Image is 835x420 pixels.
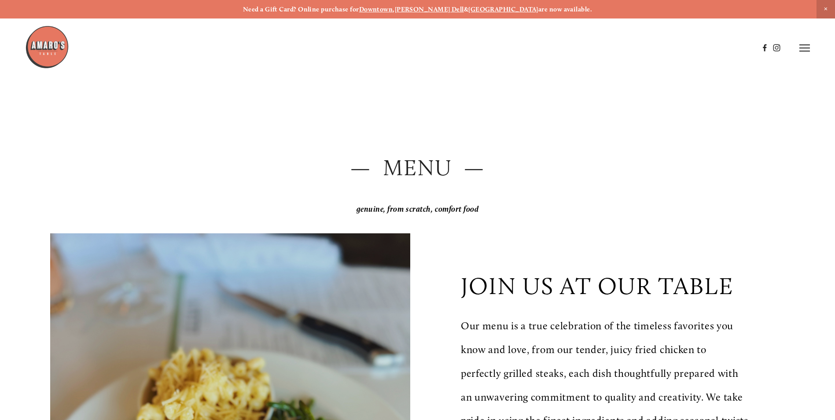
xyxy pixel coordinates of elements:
h2: — Menu — [50,152,785,184]
strong: Need a Gift Card? Online purchase for [243,5,359,13]
strong: are now available. [538,5,592,13]
img: Amaro's Table [25,25,69,69]
em: genuine, from scratch, comfort food [357,204,479,214]
a: [PERSON_NAME] Dell [395,5,464,13]
p: join us at our table [461,272,734,300]
strong: & [464,5,468,13]
strong: , [393,5,394,13]
a: [GEOGRAPHIC_DATA] [468,5,538,13]
a: Downtown [359,5,393,13]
